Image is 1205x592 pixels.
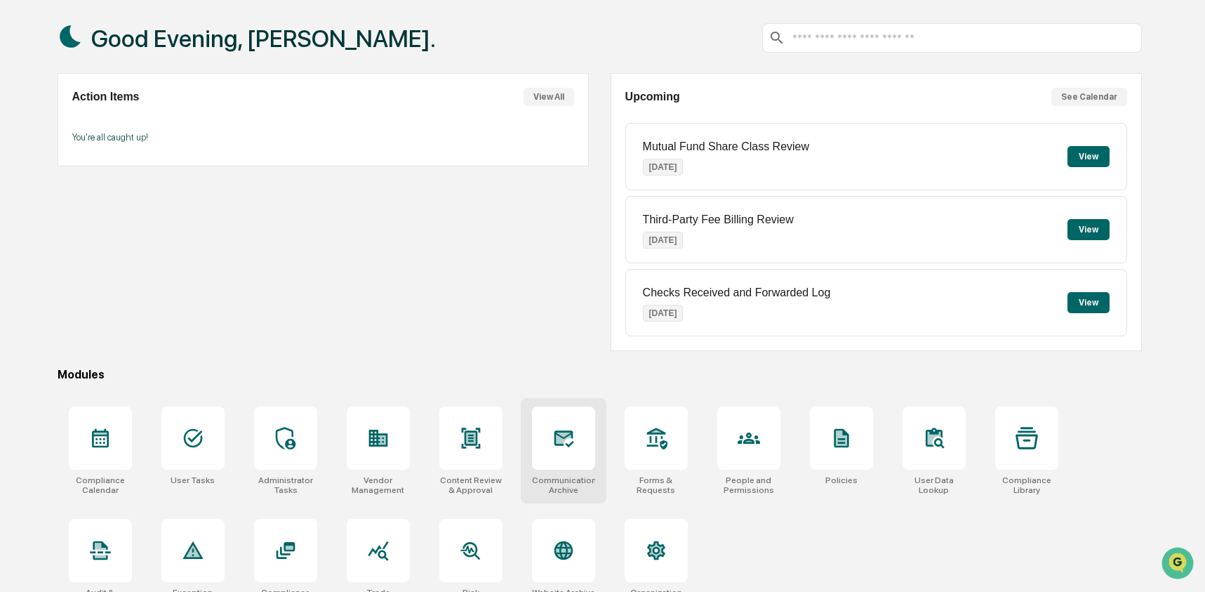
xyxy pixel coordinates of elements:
p: Third-Party Fee Billing Review [643,213,794,226]
div: 🖐️ [14,178,25,190]
button: View [1067,292,1110,313]
div: Policies [825,475,858,485]
h1: Good Evening, [PERSON_NAME]. [91,25,436,53]
div: Communications Archive [532,475,595,495]
p: Mutual Fund Share Class Review [643,140,809,153]
button: See Calendar [1051,88,1127,106]
p: You're all caught up! [72,132,574,143]
div: Compliance Library [995,475,1058,495]
div: We're available if you need us! [48,121,178,133]
div: 🔎 [14,205,25,216]
p: How can we help? [14,29,255,52]
button: View All [524,88,574,106]
button: View [1067,219,1110,240]
div: Administrator Tasks [254,475,317,495]
button: Start new chat [239,112,255,129]
div: 🗄️ [102,178,113,190]
iframe: Open customer support [1160,546,1198,584]
div: People and Permissions [717,475,780,495]
p: [DATE] [643,159,684,176]
p: [DATE] [643,232,684,249]
span: Attestations [116,177,174,191]
p: [DATE] [643,305,684,322]
div: Vendor Management [347,475,410,495]
div: Content Review & Approval [439,475,502,495]
img: 1746055101610-c473b297-6a78-478c-a979-82029cc54cd1 [14,107,39,133]
div: Compliance Calendar [69,475,132,495]
button: View [1067,146,1110,167]
h2: Upcoming [625,91,680,103]
a: 🗄️Attestations [96,171,180,197]
div: User Data Lookup [903,475,966,495]
div: Start new chat [48,107,230,121]
span: Preclearance [28,177,91,191]
div: Modules [58,368,1142,381]
a: 🖐️Preclearance [8,171,96,197]
span: Data Lookup [28,204,88,218]
div: User Tasks [171,475,215,485]
span: Pylon [140,238,170,249]
a: 🔎Data Lookup [8,198,94,223]
div: Forms & Requests [625,475,688,495]
p: Checks Received and Forwarded Log [643,287,831,299]
h2: Action Items [72,91,140,103]
a: Powered byPylon [99,237,170,249]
